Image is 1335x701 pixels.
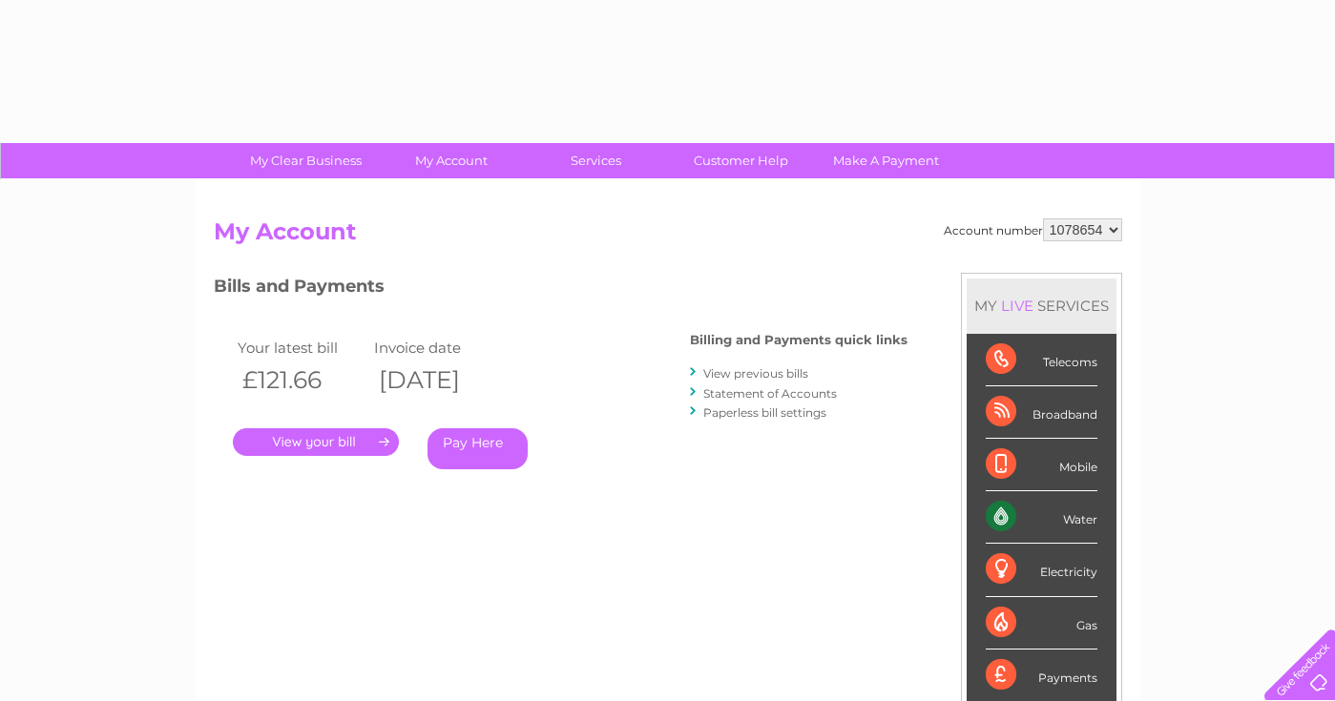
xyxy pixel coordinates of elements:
[944,218,1122,241] div: Account number
[690,333,907,347] h4: Billing and Payments quick links
[428,428,528,469] a: Pay Here
[967,278,1116,333] div: MY SERVICES
[233,361,370,400] th: £121.66
[214,273,907,306] h3: Bills and Payments
[703,405,826,420] a: Paperless bill settings
[369,335,507,361] td: Invoice date
[986,439,1097,491] div: Mobile
[807,143,965,178] a: Make A Payment
[986,334,1097,386] div: Telecoms
[214,218,1122,255] h2: My Account
[703,386,837,401] a: Statement of Accounts
[662,143,820,178] a: Customer Help
[703,366,808,381] a: View previous bills
[986,597,1097,649] div: Gas
[233,428,399,456] a: .
[986,491,1097,544] div: Water
[986,386,1097,439] div: Broadband
[997,297,1037,315] div: LIVE
[233,335,370,361] td: Your latest bill
[372,143,530,178] a: My Account
[369,361,507,400] th: [DATE]
[227,143,385,178] a: My Clear Business
[986,649,1097,701] div: Payments
[517,143,675,178] a: Services
[986,544,1097,596] div: Electricity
